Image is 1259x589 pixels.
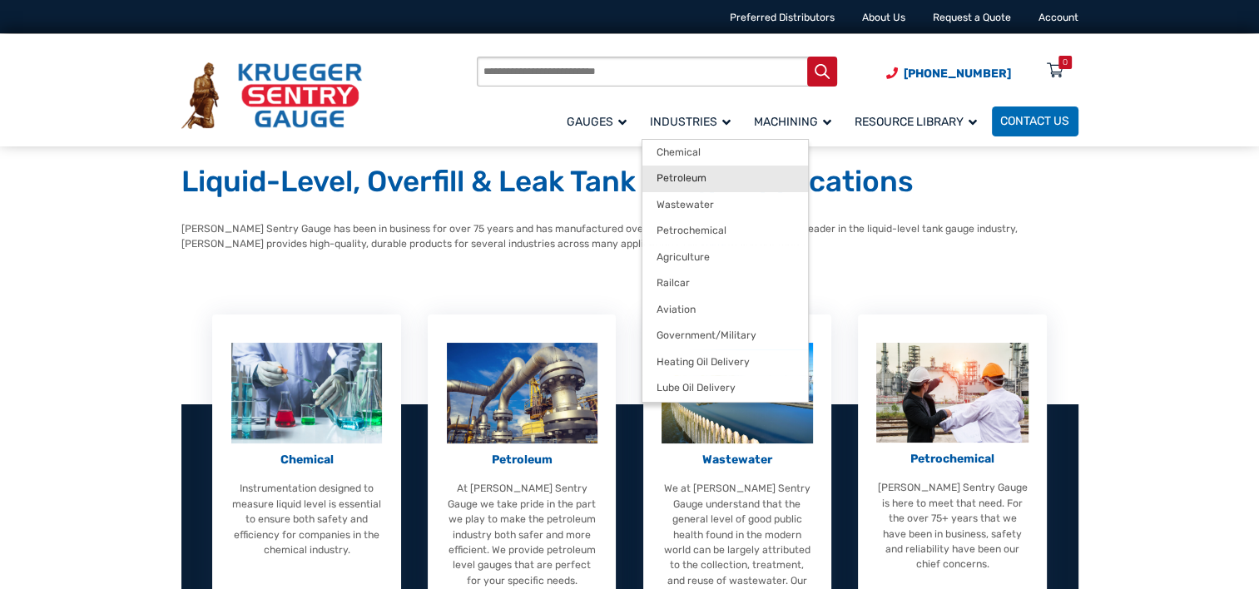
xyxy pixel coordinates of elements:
[855,115,977,129] span: Resource Library
[181,221,1078,252] p: [PERSON_NAME] Sentry Gauge has been in business for over 75 years and has manufactured over 3 mil...
[657,251,710,264] span: Agriculture
[754,115,831,129] span: Machining
[642,192,808,219] a: Wastewater
[992,106,1078,136] a: Contact Us
[657,199,714,211] span: Wastewater
[862,12,905,23] a: About Us
[642,245,808,271] a: Agriculture
[876,450,1029,468] p: Petrochemical
[657,304,696,316] span: Aviation
[446,451,598,468] p: Petroleum
[447,343,597,443] img: Petroleum
[657,172,706,185] span: Petroleum
[642,297,808,324] a: Aviation
[904,67,1011,81] span: [PHONE_NUMBER]
[657,225,726,237] span: Petrochemical
[642,375,808,402] a: Lube Oil Delivery
[642,323,808,349] a: Government/Military
[650,115,731,129] span: Industries
[657,329,756,342] span: Government/Military
[642,349,808,376] a: Heating Oil Delivery
[230,451,383,468] p: Chemical
[642,218,808,245] a: Petrochemical
[642,166,808,192] a: Petroleum
[1000,115,1069,129] span: Contact Us
[657,356,750,369] span: Heating Oil Delivery
[746,104,846,138] a: Machining
[181,164,1078,200] h1: Liquid-Level, Overfill & Leak Tank Gauge Applications
[446,481,598,588] p: At [PERSON_NAME] Sentry Gauge we take pride in the part we play to make the petroleum industry bo...
[662,451,814,468] p: Wastewater
[231,343,382,443] img: Chemical
[846,104,992,138] a: Resource Library
[230,481,383,557] p: Instrumentation designed to measure liquid level is essential to ensure both safety and efficienc...
[181,62,362,129] img: Krueger Sentry Gauge
[642,270,808,297] a: Railcar
[657,146,701,159] span: Chemical
[657,382,736,394] span: Lube Oil Delivery
[1063,56,1068,69] div: 0
[642,140,808,166] a: Chemical
[567,115,627,129] span: Gauges
[1038,12,1078,23] a: Account
[876,343,1029,443] img: Petrochemical
[558,104,642,138] a: Gauges
[642,104,746,138] a: Industries
[730,12,835,23] a: Preferred Distributors
[886,65,1011,82] a: Phone Number (920) 434-8860
[657,277,690,290] span: Railcar
[933,12,1011,23] a: Request a Quote
[876,480,1029,572] p: [PERSON_NAME] Sentry Gauge is here to meet that need. For the over 75+ years that we have been in...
